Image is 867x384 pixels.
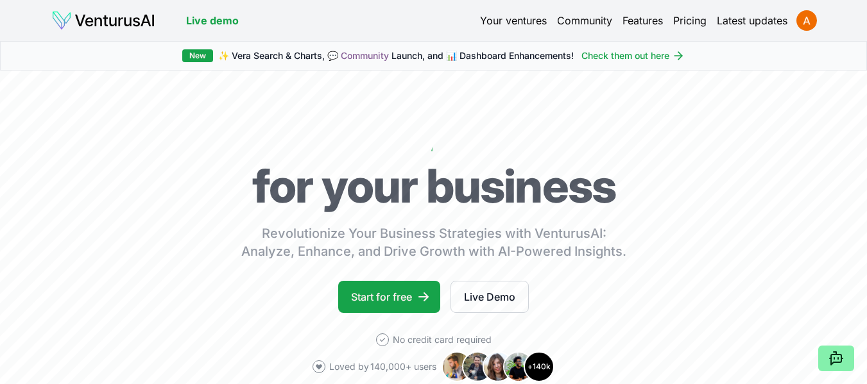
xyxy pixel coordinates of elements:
[717,13,787,28] a: Latest updates
[338,281,440,313] a: Start for free
[182,49,213,62] div: New
[557,13,612,28] a: Community
[462,351,493,382] img: Avatar 2
[51,10,155,31] img: logo
[483,351,513,382] img: Avatar 3
[442,351,472,382] img: Avatar 1
[451,281,529,313] a: Live Demo
[186,13,239,28] a: Live demo
[341,50,389,61] a: Community
[218,49,574,62] span: ✨ Vera Search & Charts, 💬 Launch, and 📊 Dashboard Enhancements!
[673,13,707,28] a: Pricing
[480,13,547,28] a: Your ventures
[581,49,685,62] a: Check them out here
[622,13,663,28] a: Features
[796,10,817,31] img: ACg8ocLo2YqbDyXwm31vU8l9U9iwBTV5Gdb82VirKzt35Ha_vjr6Qg=s96-c
[503,351,534,382] img: Avatar 4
